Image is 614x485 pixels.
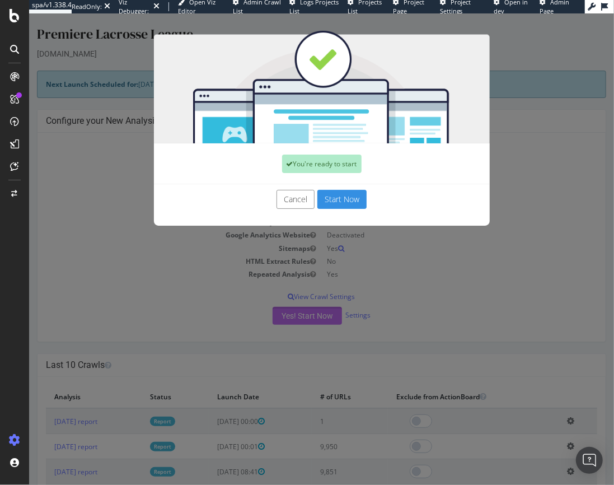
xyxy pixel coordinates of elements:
div: You're ready to start [253,141,332,160]
button: Cancel [247,176,285,195]
div: ReadOnly: [72,2,102,11]
button: Start Now [288,176,338,195]
div: Open Intercom Messenger [576,447,603,474]
img: You're all set! [125,17,461,130]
